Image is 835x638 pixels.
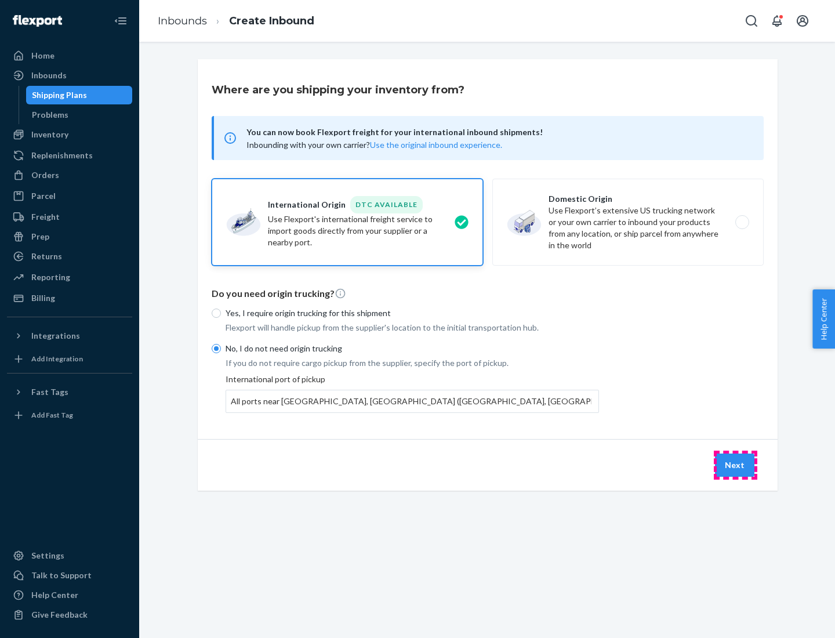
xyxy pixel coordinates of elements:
[31,190,56,202] div: Parcel
[226,374,599,413] div: International port of pickup
[7,268,132,287] a: Reporting
[32,89,87,101] div: Shipping Plans
[226,307,599,319] p: Yes, I require origin trucking for this shipment
[7,406,132,425] a: Add Fast Tag
[31,550,64,561] div: Settings
[31,150,93,161] div: Replenishments
[765,9,789,32] button: Open notifications
[7,125,132,144] a: Inventory
[212,82,464,97] h3: Where are you shipping your inventory from?
[31,271,70,283] div: Reporting
[31,589,78,601] div: Help Center
[13,15,62,27] img: Flexport logo
[31,129,68,140] div: Inventory
[109,9,132,32] button: Close Navigation
[31,211,60,223] div: Freight
[7,383,132,401] button: Fast Tags
[715,454,754,477] button: Next
[246,125,750,139] span: You can now book Flexport freight for your international inbound shipments!
[740,9,763,32] button: Open Search Box
[26,86,133,104] a: Shipping Plans
[7,546,132,565] a: Settings
[31,70,67,81] div: Inbounds
[7,247,132,266] a: Returns
[226,357,599,369] p: If you do not require cargo pickup from the supplier, specify the port of pickup.
[31,570,92,581] div: Talk to Support
[7,166,132,184] a: Orders
[7,350,132,368] a: Add Integration
[7,586,132,604] a: Help Center
[212,309,221,318] input: Yes, I require origin trucking for this shipment
[7,46,132,65] a: Home
[31,292,55,304] div: Billing
[31,231,49,242] div: Prep
[226,343,599,354] p: No, I do not need origin trucking
[7,566,132,585] a: Talk to Support
[7,606,132,624] button: Give Feedback
[26,106,133,124] a: Problems
[812,289,835,349] button: Help Center
[31,609,88,621] div: Give Feedback
[31,410,73,420] div: Add Fast Tag
[148,4,324,38] ol: breadcrumbs
[212,287,764,300] p: Do you need origin trucking?
[212,344,221,353] input: No, I do not need origin trucking
[31,50,55,61] div: Home
[246,140,502,150] span: Inbounding with your own carrier?
[158,14,207,27] a: Inbounds
[7,146,132,165] a: Replenishments
[7,208,132,226] a: Freight
[32,109,68,121] div: Problems
[226,322,599,333] p: Flexport will handle pickup from the supplier's location to the initial transportation hub.
[31,251,62,262] div: Returns
[370,139,502,151] button: Use the original inbound experience.
[791,9,814,32] button: Open account menu
[7,187,132,205] a: Parcel
[31,169,59,181] div: Orders
[31,354,83,364] div: Add Integration
[7,227,132,246] a: Prep
[7,66,132,85] a: Inbounds
[7,327,132,345] button: Integrations
[7,289,132,307] a: Billing
[229,14,314,27] a: Create Inbound
[31,386,68,398] div: Fast Tags
[31,330,80,342] div: Integrations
